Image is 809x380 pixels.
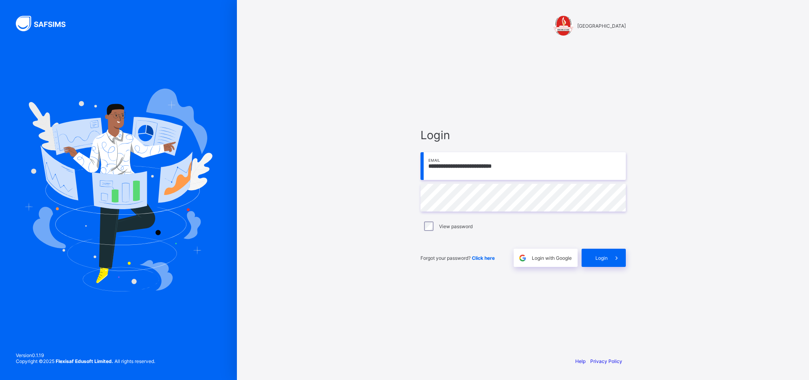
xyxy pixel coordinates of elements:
a: Privacy Policy [590,358,622,364]
img: SAFSIMS Logo [16,16,75,31]
span: [GEOGRAPHIC_DATA] [577,23,626,29]
label: View password [439,223,473,229]
span: Login [595,255,608,261]
a: Help [575,358,586,364]
img: google.396cfc9801f0270233282035f929180a.svg [518,253,527,263]
span: Login [420,128,626,142]
span: Forgot your password? [420,255,495,261]
span: Copyright © 2025 All rights reserved. [16,358,155,364]
span: Login with Google [532,255,572,261]
strong: Flexisaf Edusoft Limited. [56,358,113,364]
span: Version 0.1.19 [16,352,155,358]
img: Hero Image [24,89,212,291]
a: Click here [472,255,495,261]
